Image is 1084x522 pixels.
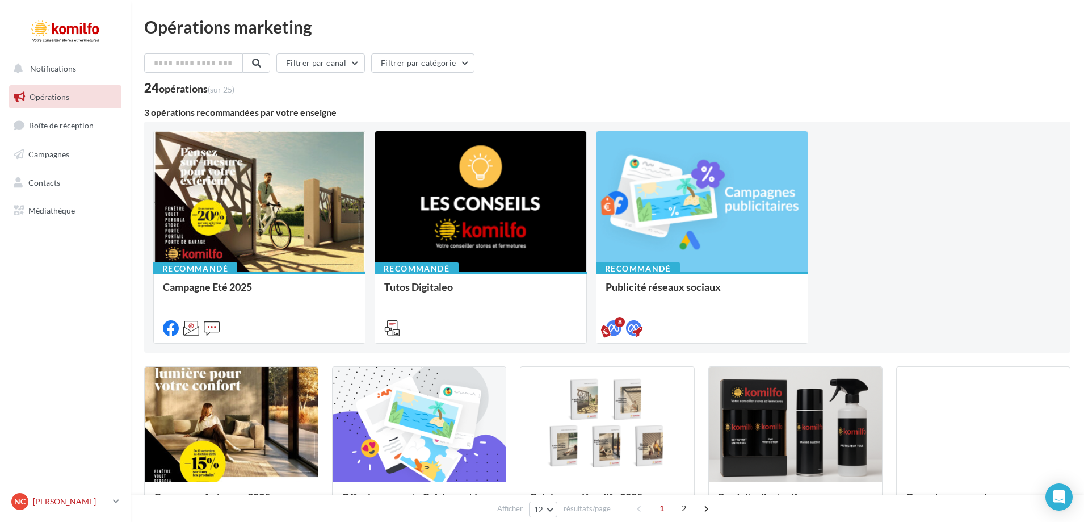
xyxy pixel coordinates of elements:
[153,262,237,275] div: Recommandé
[33,496,108,507] p: [PERSON_NAME]
[371,53,474,73] button: Filtrer par catégorie
[28,177,60,187] span: Contacts
[154,491,309,514] div: Campagne Automne 2025
[615,317,625,327] div: 8
[14,496,26,507] span: NC
[163,281,356,304] div: Campagne Eté 2025
[7,113,124,137] a: Boîte de réception
[564,503,611,514] span: résultats/page
[30,92,69,102] span: Opérations
[144,82,234,94] div: 24
[606,281,799,304] div: Publicité réseaux sociaux
[675,499,693,517] span: 2
[384,281,577,304] div: Tutos Digitaleo
[28,206,75,215] span: Médiathèque
[530,491,684,514] div: Catalogues Komilfo 2025
[7,85,124,109] a: Opérations
[276,53,365,73] button: Filtrer par canal
[7,143,124,166] a: Campagnes
[718,491,873,514] div: Produits d'entretien
[534,505,544,514] span: 12
[159,83,234,94] div: opérations
[375,262,459,275] div: Recommandé
[28,149,69,159] span: Campagnes
[1045,483,1073,511] div: Open Intercom Messenger
[7,57,119,81] button: Notifications
[529,502,558,517] button: 12
[497,503,523,514] span: Afficher
[7,171,124,195] a: Contacts
[7,199,124,223] a: Médiathèque
[144,18,1070,35] div: Opérations marketing
[342,491,497,514] div: Offre lancement : Cuisine extérieur
[653,499,671,517] span: 1
[208,85,234,94] span: (sur 25)
[906,491,1061,514] div: Ouverture magasin
[30,64,76,73] span: Notifications
[9,491,121,512] a: NC [PERSON_NAME]
[596,262,680,275] div: Recommandé
[29,120,94,130] span: Boîte de réception
[144,108,1070,117] div: 3 opérations recommandées par votre enseigne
